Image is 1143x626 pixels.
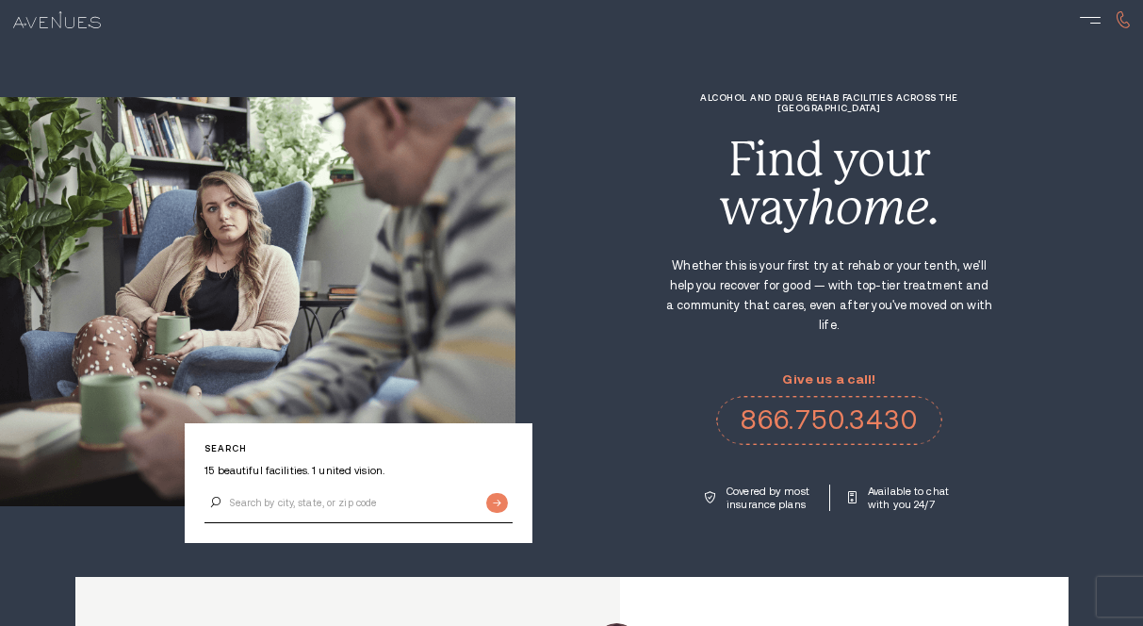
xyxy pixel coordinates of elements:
[808,180,939,235] i: home.
[727,485,812,511] p: Covered by most insurance plans
[664,92,994,113] h1: Alcohol and Drug Rehab Facilities across the [GEOGRAPHIC_DATA]
[848,485,954,511] a: Available to chat with you 24/7
[204,464,512,477] p: 15 beautiful facilities. 1 united vision.
[664,256,994,336] p: Whether this is your first try at rehab or your tenth, we'll help you recover for good — with top...
[716,396,942,445] a: 866.750.3430
[486,493,508,513] input: Submit
[204,443,512,453] p: Search
[705,485,812,511] a: Covered by most insurance plans
[716,372,942,387] p: Give us a call!
[868,485,954,511] p: Available to chat with you 24/7
[204,484,512,523] input: Search by city, state, or zip code
[664,136,994,231] div: Find your way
